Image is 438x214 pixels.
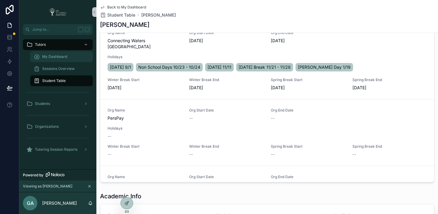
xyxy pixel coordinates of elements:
[352,151,356,157] span: --
[108,115,182,121] span: PersPay
[189,77,264,82] span: Winter Break End
[271,85,345,91] span: [DATE]
[23,184,72,189] span: Viewing as [PERSON_NAME]
[23,144,93,155] a: Tutoring Session Reports
[30,75,93,86] a: Student Table
[298,64,351,70] span: [PERSON_NAME] Day 1/19
[23,39,93,50] a: Tutors
[189,144,264,149] span: Winter Break End
[108,182,182,188] span: CW Intensive
[23,24,93,35] button: Jump to...K
[271,30,345,35] span: Org End Date
[42,78,66,83] span: Student Table
[189,108,264,113] span: Org Start Date
[138,64,200,70] span: Non School Days 10/23 - 10/24
[352,144,427,149] span: Spring Break End
[189,30,264,35] span: Org Start Date
[108,77,182,82] span: Winter Break Start
[271,38,345,44] span: [DATE]
[208,64,231,70] span: [DATE] 11/11
[110,64,131,70] span: [DATE] 9/1
[352,77,427,82] span: Spring Break End
[23,173,43,178] span: Powered by
[271,77,345,82] span: Spring Break Start
[189,182,264,188] span: [DATE]
[108,55,427,59] span: Holidays
[23,121,93,132] a: Organizations
[35,101,50,106] span: Students
[189,85,264,91] span: [DATE]
[100,20,149,29] h1: [PERSON_NAME]
[47,7,68,17] img: App logo
[189,115,193,121] span: --
[189,175,264,179] span: Org Start Date
[108,126,427,131] span: Holidays
[27,200,34,207] span: GA
[35,147,77,152] span: Tutoring Session Reports
[271,144,345,149] span: Spring Break Start
[108,175,182,179] span: Org Name
[108,30,182,35] span: Org Name
[35,124,59,129] span: Organizations
[19,35,96,163] div: scrollable content
[239,64,291,70] span: [DATE] Break 11/21 - 11/28
[19,169,96,181] a: Powered by
[271,175,345,179] span: Org End Date
[100,192,141,200] h1: Academic Info
[107,12,135,18] span: Student Table
[42,200,77,206] p: [PERSON_NAME]
[100,5,146,10] a: Back to My Dashboard
[271,115,274,121] span: --
[85,27,90,32] span: K
[108,38,182,50] span: Connecting Waters [GEOGRAPHIC_DATA]
[108,151,111,157] span: --
[30,63,93,74] a: Sessions Overview
[23,98,93,109] a: Students
[141,12,176,18] a: [PERSON_NAME]
[108,144,182,149] span: Winter Break Start
[271,151,274,157] span: --
[271,182,345,188] span: [DATE]
[108,108,182,113] span: Org Name
[32,27,75,32] span: Jump to...
[108,85,182,91] span: [DATE]
[100,12,135,18] a: Student Table
[107,5,146,10] span: Back to My Dashboard
[42,66,75,71] span: Sessions Overview
[35,42,46,47] span: Tutors
[189,151,193,157] span: --
[30,51,93,62] a: My Dashboard
[271,108,345,113] span: Org End Date
[189,38,264,44] span: [DATE]
[108,133,111,139] span: --
[42,54,67,59] span: My Dashboard
[352,85,427,91] span: [DATE]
